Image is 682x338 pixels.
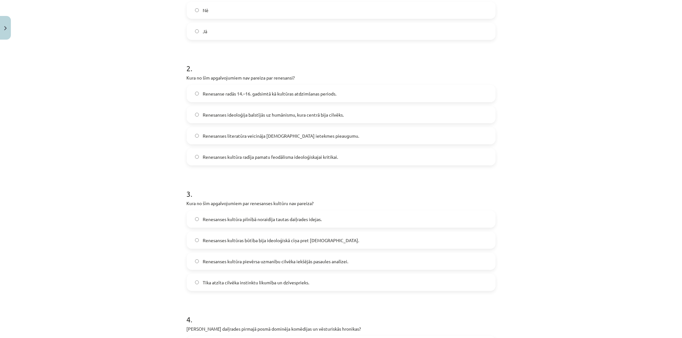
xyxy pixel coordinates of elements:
[195,8,199,12] input: Nē
[187,53,496,73] h1: 2 .
[203,28,207,35] span: Jā
[195,113,199,117] input: Renesanses ideoloģija balstījās uz humānismu, kura centrā bija cilvēks.
[187,178,496,198] h1: 3 .
[195,217,199,221] input: Renesanses kultūra pilnībā noraidīja tautas daiļrades idejas.
[195,29,199,34] input: Jā
[203,154,338,160] span: Renesanses kultūra radīja pamatu feodālisma ideoloģiskajai kritikai.
[203,216,322,223] span: Renesanses kultūra pilnībā noraidīja tautas daiļrades idejas.
[195,259,199,264] input: Renesanses kultūra pievērsa uzmanību cilvēka iekšējās pasaules analīzei.
[195,280,199,285] input: Tika atzīta cilvēka instinktu likumība un dzīvesprieks.
[203,111,344,118] span: Renesanses ideoloģija balstījās uz humānismu, kura centrā bija cilvēks.
[195,92,199,96] input: Renesanse radās 14.–16. gadsimtā kā kultūras atdzimšanas periods.
[187,74,496,81] p: Kura no šīm apgalvojumiem nav pareiza par renesansi?
[4,26,7,30] img: icon-close-lesson-0947bae3869378f0d4975bcd49f059093ad1ed9edebbc8119c70593378902aed.svg
[203,133,359,139] span: Renesanses literatūra veicināja [DEMOGRAPHIC_DATA] ietekmes pieaugumu.
[195,238,199,242] input: Renesanses kultūras būtība bija ideoloģiskā cīņa pret [DEMOGRAPHIC_DATA].
[203,90,336,97] span: Renesanse radās 14.–16. gadsimtā kā kultūras atdzimšanas periods.
[203,279,309,286] span: Tika atzīta cilvēka instinktu likumība un dzīvesprieks.
[203,237,359,244] span: Renesanses kultūras būtība bija ideoloģiskā cīņa pret [DEMOGRAPHIC_DATA].
[203,7,208,14] span: Nē
[187,304,496,324] h1: 4 .
[203,258,348,265] span: Renesanses kultūra pievērsa uzmanību cilvēka iekšējās pasaules analīzei.
[195,134,199,138] input: Renesanses literatūra veicināja [DEMOGRAPHIC_DATA] ietekmes pieaugumu.
[187,326,496,332] p: [PERSON_NAME] daiļrades pirmajā posmā dominēja komēdijas un vēsturiskās hronikas?
[187,200,496,207] p: Kura no šīm apgalvojumiem par renesanses kultūru nav pareiza?
[195,155,199,159] input: Renesanses kultūra radīja pamatu feodālisma ideoloģiskajai kritikai.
